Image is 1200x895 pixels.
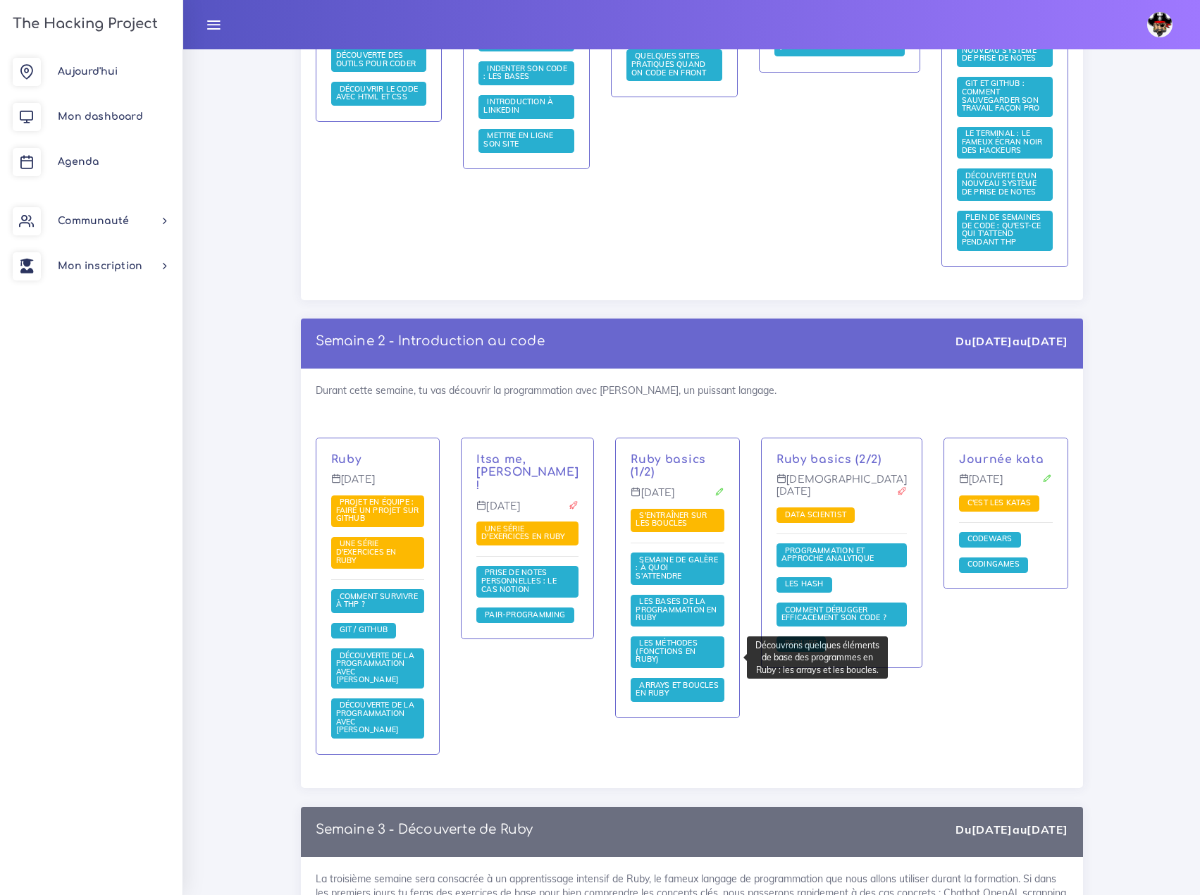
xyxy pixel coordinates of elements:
a: Data scientist [781,510,850,519]
span: Plein de semaines de code : qu'est-ce qui t'attend pendant THP [962,212,1041,247]
a: Découverte d'un nouveau système de prise de notes [962,171,1040,197]
span: Pair-Programming [481,610,569,619]
span: Les Hash [781,579,827,588]
div: Du au [955,822,1068,838]
div: Durant cette semaine, tu vas découvrir la programmation avec [PERSON_NAME], un puissant langage. [301,369,1083,788]
a: Projet en équipe : faire un projet sur Github [336,498,419,524]
span: Mettre en ligne son site [483,130,553,149]
a: Quelques sites pratiques quand on code en front [631,51,710,78]
p: [DATE] [331,474,425,496]
strong: [DATE] [972,334,1013,348]
a: Une série d'exercices en Ruby [481,524,568,543]
div: Du au [955,333,1068,350]
span: Agenda [58,156,99,167]
span: Git / Github [336,624,392,634]
span: Indenter son code : les bases [483,63,567,82]
span: Mon inscription [58,261,142,271]
a: Comment survivre à THP ? [336,592,418,610]
a: Un environnement de travail : découverte des outils pour coder [336,35,420,69]
span: C'est les katas [964,498,1034,507]
img: avatar [1147,12,1173,37]
a: Ruby basics (1/2) [631,453,706,479]
p: [DEMOGRAPHIC_DATA][DATE] [777,474,907,508]
a: Semaine 2 - Introduction au code [316,334,545,348]
a: Les bases de la programmation en Ruby [636,597,717,623]
p: Semaine 3 - Découverte de Ruby [316,822,533,837]
a: Programmation et approche analytique [781,546,877,564]
a: Mettre en ligne son site [483,131,553,149]
span: Une série d'exercices en Ruby [481,524,568,542]
span: Découvrir le code avec HTML et CSS [336,84,419,102]
a: Git / Github [336,625,392,635]
a: Découvrir le code avec HTML et CSS [336,85,419,103]
span: Comment survivre à THP ? [336,591,418,610]
span: S'entraîner sur les boucles [636,510,707,529]
a: Comment débugger efficacement son code ? [781,605,890,623]
span: Mon dashboard [58,111,143,122]
a: Ruby basics (2/2) [777,453,882,466]
span: Prise de notes personnelles : le cas Notion [481,567,557,593]
span: Communauté [58,216,129,226]
a: Introduction à LinkedIn [483,97,553,116]
a: S'entraîner sur les boucles [636,511,707,529]
strong: [DATE] [1027,822,1068,837]
a: Découverte de la programmation avec [PERSON_NAME] [336,700,414,735]
span: Une série d'exercices en Ruby [336,538,397,564]
a: Les Hash [781,579,827,589]
span: Programmation et approche analytique [781,545,877,564]
a: Itsa me, [PERSON_NAME] ! [476,453,579,493]
a: Indenter son code : les bases [483,64,567,82]
a: Plein de semaines de code : qu'est-ce qui t'attend pendant THP [962,213,1041,247]
span: Introduction à LinkedIn [483,97,553,115]
span: Aujourd'hui [58,66,118,77]
a: Arrays et boucles en Ruby [636,680,719,698]
a: Git et GitHub : comment sauvegarder son travail façon pro [962,79,1044,113]
span: Git et GitHub : comment sauvegarder son travail façon pro [962,78,1044,113]
strong: [DATE] [1027,334,1068,348]
div: Découvrons quelques éléments de base des programmes en Ruby : les arrays et les boucles. [747,636,888,679]
a: Une série d'exercices en Ruby [336,539,397,565]
p: [DATE] [959,474,1053,496]
a: Découverte de la programmation avec [PERSON_NAME] [336,650,414,685]
span: Codingames [964,559,1023,569]
p: [DATE] [476,500,579,523]
a: Le terminal : le fameux écran noir des hackeurs [962,129,1043,155]
p: Journée kata [959,453,1053,467]
span: Découverte de la programmation avec [PERSON_NAME] [336,700,414,734]
strong: [DATE] [972,822,1013,837]
a: Les méthodes (fonctions en Ruby) [636,638,698,665]
a: Semaine de galère : à quoi s'attendre [636,555,718,581]
span: Un environnement de travail : découverte des outils pour coder [336,34,420,68]
a: Prise de notes personnelles : le cas Notion [481,568,557,594]
a: Ruby [331,453,361,466]
span: Découverte d'un nouveau système de prise de notes [962,171,1040,197]
a: Pair-Programming [481,610,569,620]
span: Codewars [964,533,1016,543]
span: Le terminal : le fameux écran noir des hackeurs [962,128,1043,154]
h3: The Hacking Project [8,16,158,32]
a: Découverte d'un nouveau système de prise de notes [962,37,1040,63]
span: Les bases de la programmation en Ruby [636,596,717,622]
p: [DATE] [631,487,724,510]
